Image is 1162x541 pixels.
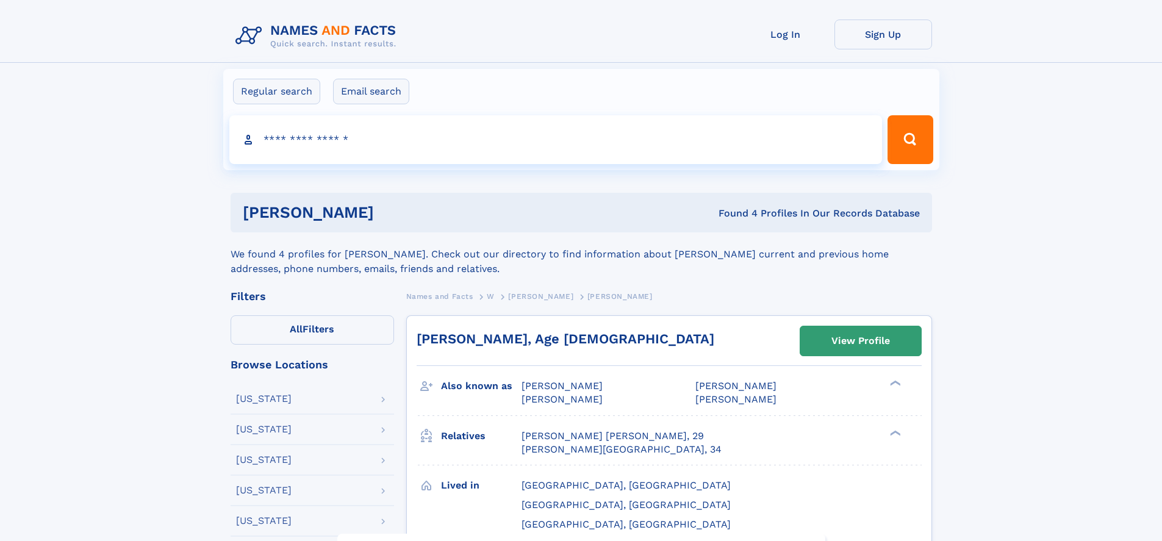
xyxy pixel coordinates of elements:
span: [PERSON_NAME] [508,292,573,301]
div: ❯ [887,429,902,437]
span: [PERSON_NAME] [587,292,653,301]
div: [US_STATE] [236,455,292,465]
label: Filters [231,315,394,345]
h3: Relatives [441,426,522,446]
span: All [290,323,303,335]
span: [GEOGRAPHIC_DATA], [GEOGRAPHIC_DATA] [522,499,731,511]
span: [PERSON_NAME] [695,380,776,392]
span: [GEOGRAPHIC_DATA], [GEOGRAPHIC_DATA] [522,479,731,491]
label: Email search [333,79,409,104]
input: search input [229,115,883,164]
a: [PERSON_NAME], Age [DEMOGRAPHIC_DATA] [417,331,714,346]
a: Sign Up [834,20,932,49]
div: Browse Locations [231,359,394,370]
h1: [PERSON_NAME] [243,205,547,220]
h3: Lived in [441,475,522,496]
div: [US_STATE] [236,425,292,434]
div: [US_STATE] [236,516,292,526]
a: Names and Facts [406,288,473,304]
a: [PERSON_NAME] [508,288,573,304]
a: W [487,288,495,304]
div: View Profile [831,327,890,355]
label: Regular search [233,79,320,104]
img: Logo Names and Facts [231,20,406,52]
span: [PERSON_NAME] [522,393,603,405]
div: Filters [231,291,394,302]
span: W [487,292,495,301]
span: [PERSON_NAME] [695,393,776,405]
a: [PERSON_NAME] [PERSON_NAME], 29 [522,429,704,443]
div: [US_STATE] [236,394,292,404]
div: We found 4 profiles for [PERSON_NAME]. Check out our directory to find information about [PERSON_... [231,232,932,276]
span: [GEOGRAPHIC_DATA], [GEOGRAPHIC_DATA] [522,518,731,530]
h3: Also known as [441,376,522,396]
div: Found 4 Profiles In Our Records Database [546,207,920,220]
button: Search Button [888,115,933,164]
span: [PERSON_NAME] [522,380,603,392]
a: [PERSON_NAME][GEOGRAPHIC_DATA], 34 [522,443,722,456]
a: Log In [737,20,834,49]
a: View Profile [800,326,921,356]
div: [US_STATE] [236,485,292,495]
div: ❯ [887,379,902,387]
